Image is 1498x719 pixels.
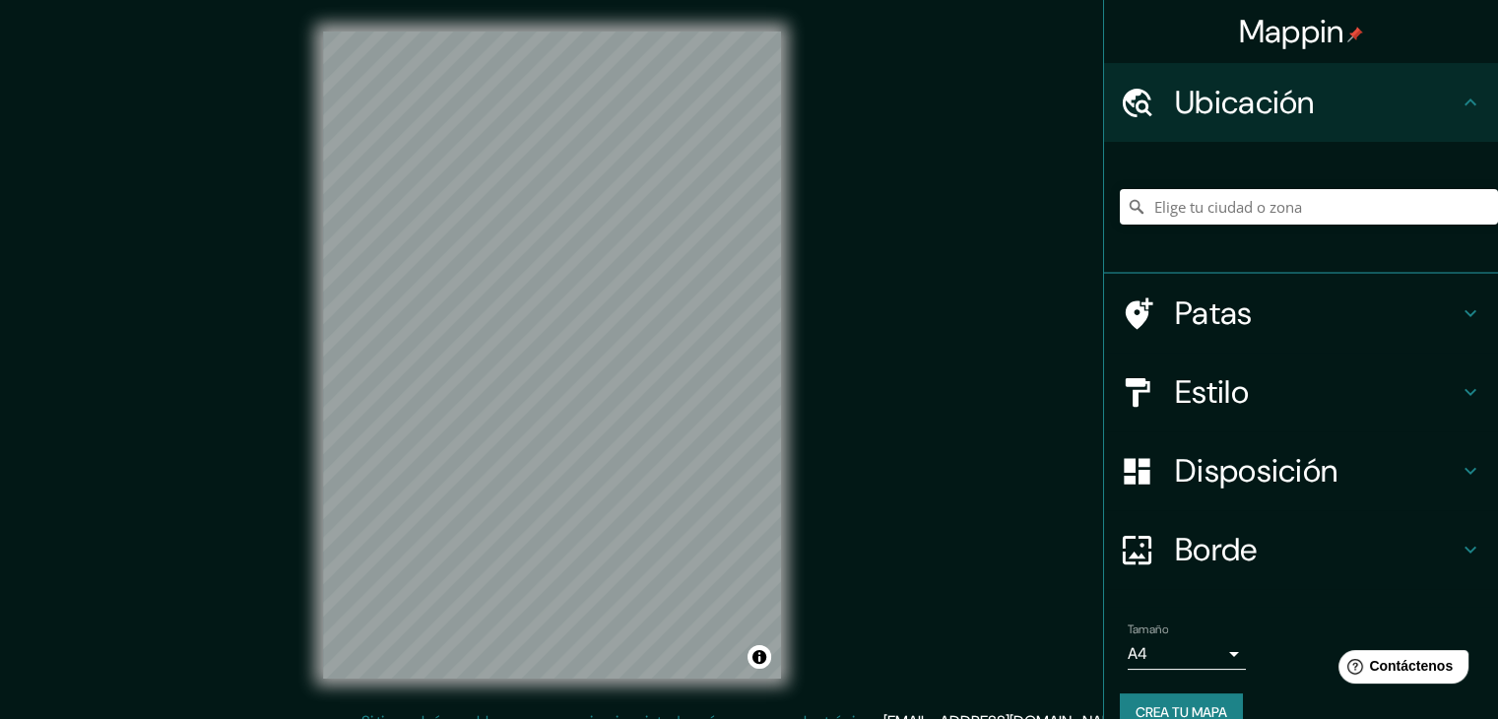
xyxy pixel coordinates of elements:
font: Tamaño [1128,621,1168,637]
div: Patas [1104,274,1498,353]
div: Ubicación [1104,63,1498,142]
img: pin-icon.png [1347,27,1363,42]
iframe: Lanzador de widgets de ayuda [1323,642,1476,697]
font: A4 [1128,643,1147,664]
font: Patas [1175,293,1253,334]
div: Estilo [1104,353,1498,431]
font: Disposición [1175,450,1337,491]
input: Elige tu ciudad o zona [1120,189,1498,225]
button: Activar o desactivar atribución [748,645,771,669]
div: Disposición [1104,431,1498,510]
canvas: Mapa [323,32,781,679]
div: Borde [1104,510,1498,589]
font: Borde [1175,529,1258,570]
div: A4 [1128,638,1246,670]
font: Estilo [1175,371,1249,413]
font: Mappin [1239,11,1344,52]
font: Ubicación [1175,82,1315,123]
